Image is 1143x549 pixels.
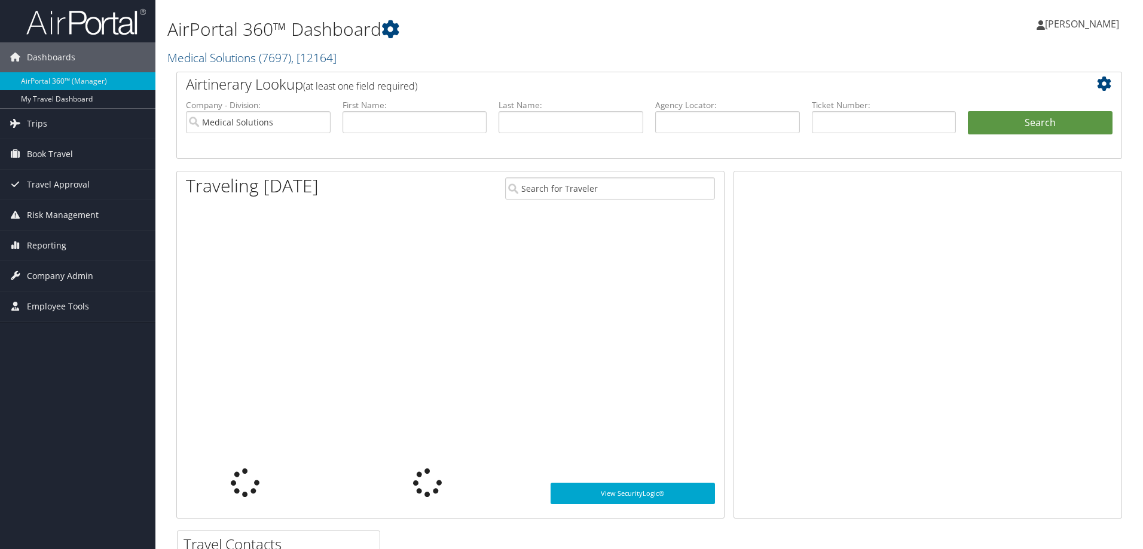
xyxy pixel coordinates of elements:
[505,177,715,200] input: Search for Traveler
[499,99,643,111] label: Last Name:
[167,17,810,42] h1: AirPortal 360™ Dashboard
[26,8,146,36] img: airportal-logo.png
[968,111,1113,135] button: Search
[812,99,956,111] label: Ticket Number:
[186,99,331,111] label: Company - Division:
[343,99,487,111] label: First Name:
[27,139,73,169] span: Book Travel
[291,50,337,66] span: , [ 12164 ]
[27,42,75,72] span: Dashboards
[655,99,800,111] label: Agency Locator:
[303,79,417,93] span: (at least one field required)
[1037,6,1131,42] a: [PERSON_NAME]
[27,261,93,291] span: Company Admin
[27,292,89,321] span: Employee Tools
[1045,17,1119,30] span: [PERSON_NAME]
[27,170,90,200] span: Travel Approval
[259,50,291,66] span: ( 7697 )
[27,200,99,230] span: Risk Management
[167,50,337,66] a: Medical Solutions
[186,173,319,198] h1: Traveling [DATE]
[27,231,66,260] span: Reporting
[27,109,47,139] span: Trips
[186,74,1034,94] h2: Airtinerary Lookup
[551,483,715,504] a: View SecurityLogic®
